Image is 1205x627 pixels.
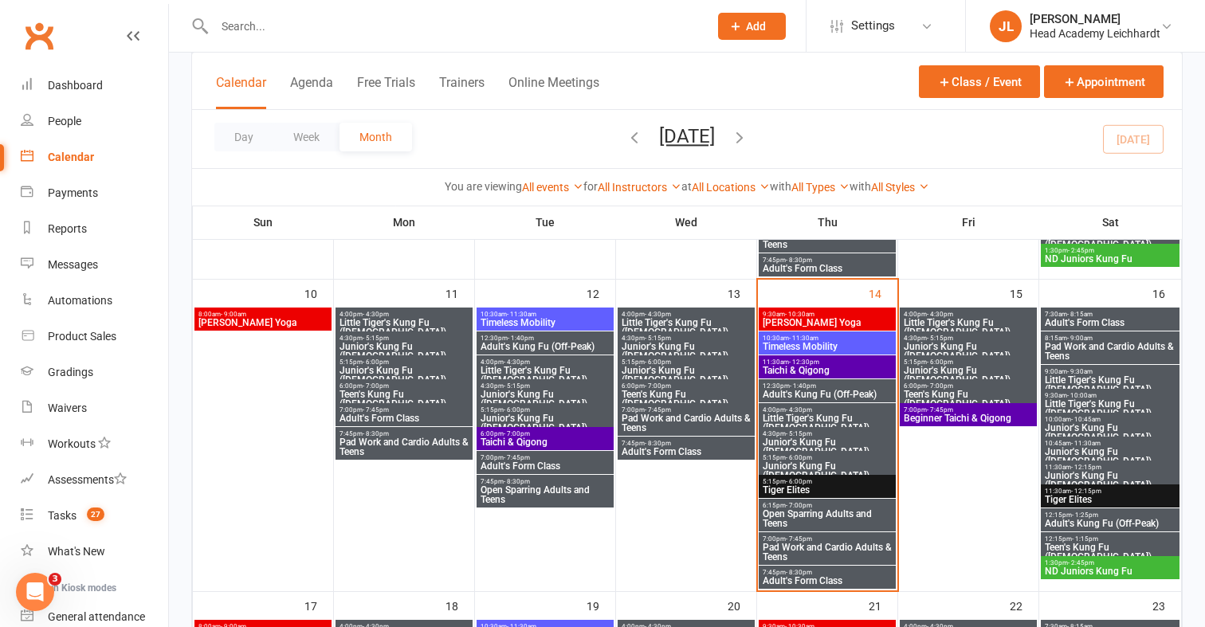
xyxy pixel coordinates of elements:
[480,430,610,437] span: 6:00pm
[762,430,893,437] span: 4:30pm
[645,311,671,318] span: - 4:30pm
[762,230,893,249] span: Pad Work and Cardio Adults & Teens
[1072,511,1098,519] span: - 1:25pm
[786,502,812,509] span: - 7:00pm
[480,311,610,318] span: 10:30am
[49,573,61,586] span: 3
[927,359,953,366] span: - 6:00pm
[762,461,893,480] span: Junior's Kung Fu ([DEMOGRAPHIC_DATA])
[21,462,168,498] a: Assessments
[340,123,412,151] button: Month
[334,206,475,239] th: Mon
[762,359,893,366] span: 11:30am
[480,437,610,447] span: Taichi & Qigong
[927,382,953,390] span: - 7:00pm
[851,8,895,44] span: Settings
[439,75,485,109] button: Trainers
[21,175,168,211] a: Payments
[762,535,893,543] span: 7:00pm
[1044,392,1176,399] span: 9:30am
[621,440,752,447] span: 7:45pm
[504,382,530,390] span: - 5:15pm
[522,181,583,194] a: All events
[1039,206,1182,239] th: Sat
[21,283,168,319] a: Automations
[21,139,168,175] a: Calendar
[357,75,415,109] button: Free Trials
[339,318,469,337] span: Little Tiger's Kung Fu ([DEMOGRAPHIC_DATA])
[1068,559,1094,566] span: - 2:45pm
[903,311,1034,318] span: 4:00pm
[621,366,752,385] span: Junior's Kung Fu ([DEMOGRAPHIC_DATA])
[1044,447,1176,466] span: Junior's Kung Fu ([DEMOGRAPHIC_DATA])
[87,507,104,521] span: 27
[621,359,752,366] span: 5:15pm
[21,390,168,426] a: Waivers
[757,206,898,239] th: Thu
[1067,335,1093,342] span: - 9:00am
[1044,519,1176,528] span: Adult's Kung Fu (Off-Peak)
[762,413,893,433] span: Little Tiger's Kung Fu ([DEMOGRAPHIC_DATA])
[221,311,246,318] span: - 9:00am
[903,359,1034,366] span: 5:15pm
[1071,464,1101,471] span: - 12:15pm
[762,335,893,342] span: 10:30am
[339,413,469,423] span: Adult's Form Class
[48,330,116,343] div: Product Sales
[621,413,752,433] span: Pad Work and Cardio Adults & Teens
[1044,368,1176,375] span: 9:00am
[21,426,168,462] a: Workouts
[903,335,1034,342] span: 4:30pm
[1044,416,1176,423] span: 10:00am
[1044,311,1176,318] span: 7:30am
[504,454,530,461] span: - 7:45pm
[762,437,893,457] span: Junior's Kung Fu ([DEMOGRAPHIC_DATA])
[746,20,766,33] span: Add
[1044,423,1176,442] span: Junior's Kung Fu ([DEMOGRAPHIC_DATA])
[304,280,333,306] div: 10
[1044,495,1176,504] span: Tiger Elites
[480,335,610,342] span: 12:30pm
[927,406,953,413] span: - 7:45pm
[1030,26,1160,41] div: Head Academy Leichhardt
[762,478,893,485] span: 5:15pm
[475,206,616,239] th: Tue
[762,382,893,390] span: 12:30pm
[1044,511,1176,519] span: 12:15pm
[786,454,812,461] span: - 6:00pm
[1071,416,1101,423] span: - 10:45am
[339,437,469,457] span: Pad Work and Cardio Adults & Teens
[21,319,168,355] a: Product Sales
[48,437,96,450] div: Workouts
[480,478,610,485] span: 7:45pm
[48,186,98,199] div: Payments
[48,222,87,235] div: Reports
[504,478,530,485] span: - 8:30pm
[583,180,598,193] strong: for
[903,390,1034,409] span: Teen's Kung Fu ([DEMOGRAPHIC_DATA])
[681,180,692,193] strong: at
[48,402,87,414] div: Waivers
[762,264,893,273] span: Adult's Form Class
[786,406,812,413] span: - 4:30pm
[1071,488,1101,495] span: - 12:15pm
[1044,471,1176,490] span: Junior's Kung Fu ([DEMOGRAPHIC_DATA])
[1044,254,1176,264] span: ND Juniors Kung Fu
[762,543,893,562] span: Pad Work and Cardio Adults & Teens
[621,318,752,337] span: Little Tiger's Kung Fu ([DEMOGRAPHIC_DATA])
[445,592,474,618] div: 18
[48,258,98,271] div: Messages
[728,592,756,618] div: 20
[1067,311,1093,318] span: - 8:15am
[762,406,893,413] span: 4:00pm
[919,65,1040,98] button: Class / Event
[507,311,536,318] span: - 11:30am
[645,382,671,390] span: - 7:00pm
[480,390,610,409] span: Junior's Kung Fu ([DEMOGRAPHIC_DATA])
[1044,440,1176,447] span: 10:45am
[786,257,812,264] span: - 8:30pm
[1044,559,1176,566] span: 1:30pm
[363,430,389,437] span: - 8:30pm
[480,342,610,351] span: Adult's Kung Fu (Off-Peak)
[21,247,168,283] a: Messages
